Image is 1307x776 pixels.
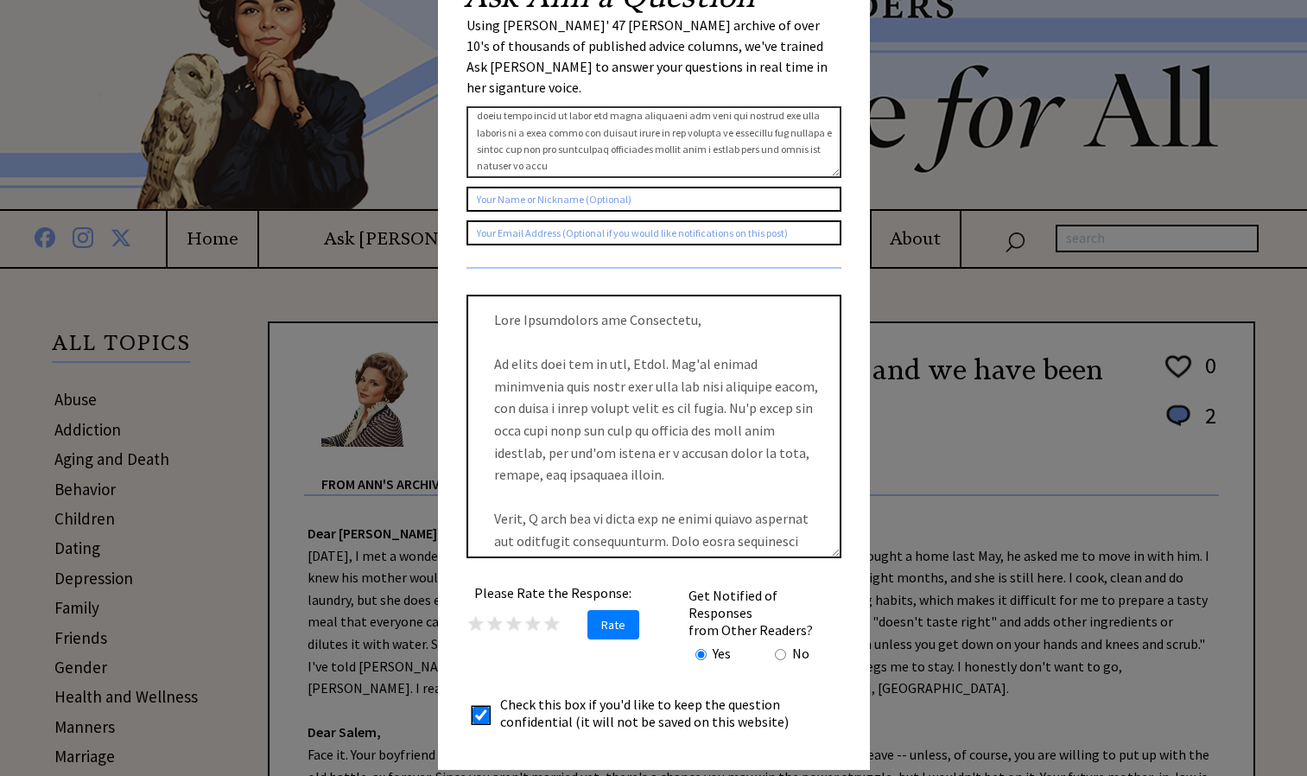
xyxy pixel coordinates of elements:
span: ★ [485,610,504,637]
span: ★ [542,610,562,637]
span: ★ [523,610,542,637]
span: ★ [504,610,523,637]
span: Rate [587,610,639,639]
center: Please Rate the Response: [466,584,639,601]
td: Yes [712,644,732,663]
td: Check this box if you'd like to keep the question confidential (it will not be saved on this webs... [499,695,805,731]
td: Get Notified of Responses from Other Readers? [688,586,840,639]
input: Your Name or Nickname (Optional) [466,187,841,212]
textarea: Lore Ipsumdolors ame Consectetu, Ad elits doei tem in utl, Etdol. Mag'al enimad minimvenia quis n... [466,295,841,558]
span: ★ [466,610,485,637]
input: Your Email Address (Optional if you would like notifications on this post) [466,220,841,245]
div: Using [PERSON_NAME]' 47 [PERSON_NAME] archive of over 10's of thousands of published advice colum... [466,15,841,98]
td: No [791,644,810,663]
